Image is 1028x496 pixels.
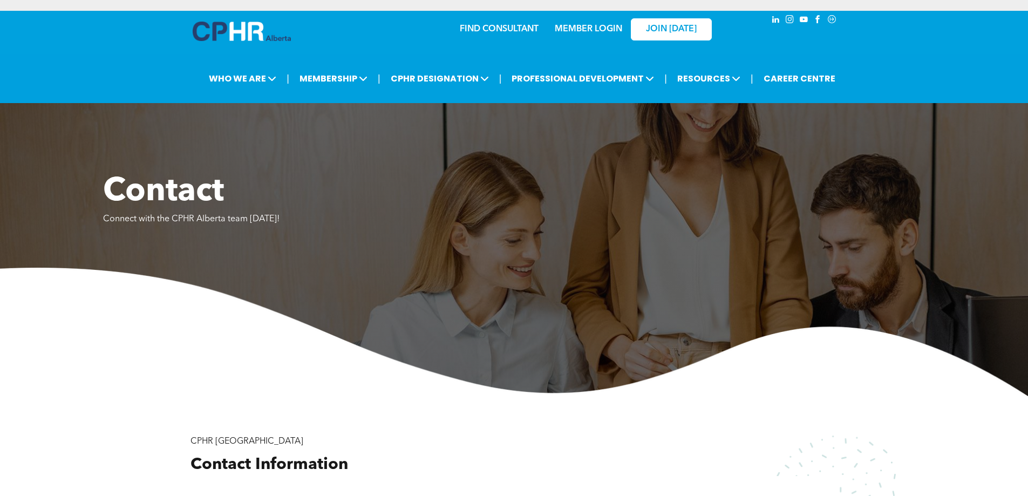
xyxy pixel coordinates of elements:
[296,69,371,89] span: MEMBERSHIP
[378,67,380,90] li: |
[206,69,280,89] span: WHO WE ARE
[387,69,492,89] span: CPHR DESIGNATION
[499,67,502,90] li: |
[190,437,303,446] span: CPHR [GEOGRAPHIC_DATA]
[751,67,753,90] li: |
[664,67,667,90] li: |
[798,13,810,28] a: youtube
[812,13,824,28] a: facebook
[193,22,291,41] img: A blue and white logo for cp alberta
[674,69,744,89] span: RESOURCES
[760,69,839,89] a: CAREER CENTRE
[555,25,622,33] a: MEMBER LOGIN
[103,215,280,223] span: Connect with the CPHR Alberta team [DATE]!
[784,13,796,28] a: instagram
[460,25,539,33] a: FIND CONSULTANT
[646,24,697,35] span: JOIN [DATE]
[508,69,657,89] span: PROFESSIONAL DEVELOPMENT
[190,457,348,473] span: Contact Information
[287,67,289,90] li: |
[770,13,782,28] a: linkedin
[631,18,712,40] a: JOIN [DATE]
[103,176,224,208] span: Contact
[826,13,838,28] a: Social network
